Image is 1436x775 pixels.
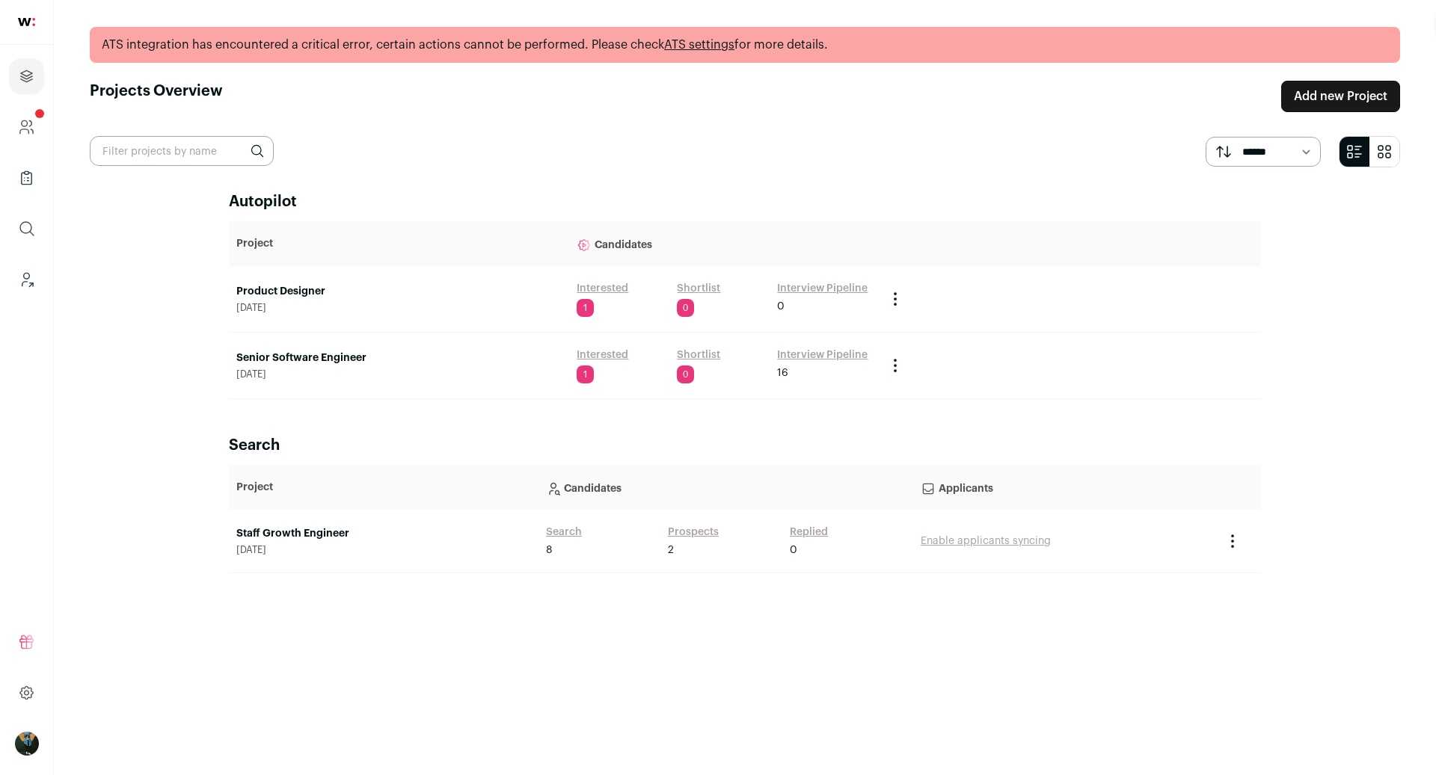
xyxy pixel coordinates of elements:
span: 8 [546,543,552,558]
span: 0 [777,299,785,314]
a: Shortlist [677,281,720,296]
p: Applicants [921,472,1209,502]
span: 0 [790,543,797,558]
a: Prospects [668,525,719,540]
img: wellfound-shorthand-0d5821cbd27db2630d0214b213865d53afaa358527fdda9d0ea32b1df1b89c2c.svg [18,18,35,26]
button: Project Actions [886,356,904,374]
span: [DATE] [236,302,562,314]
a: Interview Pipeline [777,348,868,362]
h1: Projects Overview [90,81,223,112]
span: [DATE] [236,544,531,556]
a: Senior Software Engineer [236,351,562,365]
p: Candidates [546,472,906,502]
span: 2 [668,543,674,558]
div: ATS integration has encountered a critical error, certain actions cannot be performed. Please che... [90,27,1400,63]
button: Project Actions [1224,532,1242,550]
a: Projects [9,58,44,94]
a: Interested [577,281,628,296]
a: Search [546,525,582,540]
a: Replied [790,525,828,540]
span: 0 [677,299,694,317]
a: Interested [577,348,628,362]
h2: Search [229,435,1261,456]
a: Enable applicants syncing [921,536,1051,546]
a: Company and ATS Settings [9,109,44,145]
a: Staff Growth Engineer [236,526,531,541]
a: Interview Pipeline [777,281,868,296]
img: 12031951-medium_jpg [15,732,39,756]
input: Filter projects by name [90,136,274,166]
a: Company Lists [9,160,44,196]
a: Shortlist [677,348,720,362]
a: Add new Project [1281,81,1400,112]
a: Leads (Backoffice) [9,262,44,297]
button: Open dropdown [15,732,39,756]
span: [DATE] [236,368,562,380]
span: 0 [677,365,694,383]
span: 1 [577,365,594,383]
h2: Autopilot [229,191,1261,212]
button: Project Actions [886,290,904,308]
p: Candidates [577,229,871,259]
a: ATS settings [664,39,734,51]
span: 16 [777,365,788,380]
p: Project [236,236,562,251]
p: Project [236,480,531,495]
span: 1 [577,299,594,317]
a: Product Designer [236,284,562,299]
